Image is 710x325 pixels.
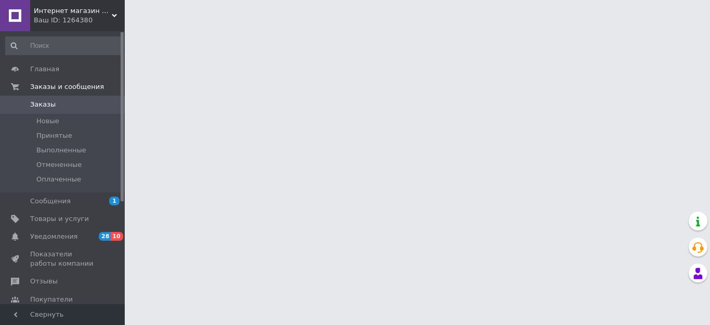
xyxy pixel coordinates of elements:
span: Заказы [30,100,56,109]
span: 1 [109,197,120,205]
span: Товары и услуги [30,214,89,224]
span: Интернет магазин аксессуаров АЛЬПАКА [34,6,112,16]
span: Главная [30,64,59,74]
span: Принятые [36,131,72,140]
span: Оплаченные [36,175,81,184]
span: Отзывы [30,277,58,286]
span: Сообщения [30,197,71,206]
span: Выполненные [36,146,86,155]
span: 28 [99,232,111,241]
span: 10 [111,232,123,241]
span: Новые [36,116,59,126]
span: Показатели работы компании [30,250,96,268]
span: Отмененные [36,160,82,170]
span: Покупатели [30,295,73,304]
div: Ваш ID: 1264380 [34,16,125,25]
span: Заказы и сообщения [30,82,104,92]
span: Уведомления [30,232,77,241]
input: Поиск [5,36,123,55]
